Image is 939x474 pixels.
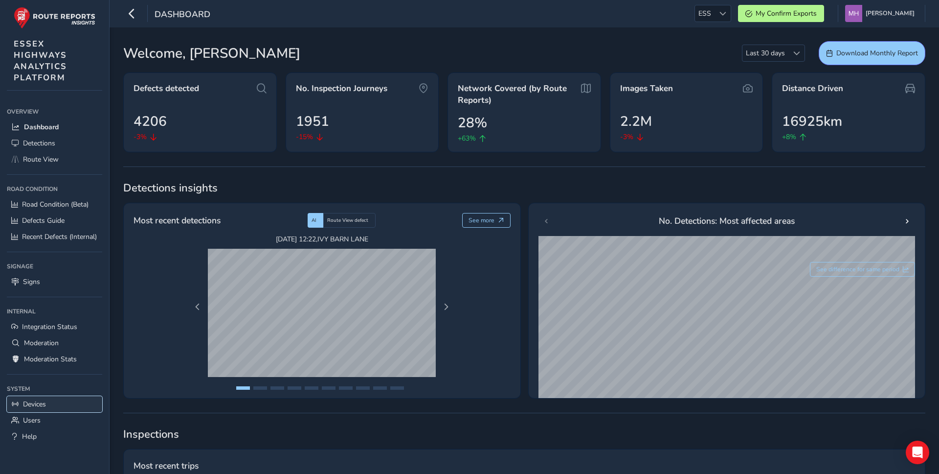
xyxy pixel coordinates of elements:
a: Dashboard [7,119,102,135]
div: Internal [7,304,102,319]
button: Download Monthly Report [819,41,925,65]
a: Recent Defects (Internal) [7,229,102,245]
span: Moderation Stats [24,355,77,364]
button: Page 6 [322,386,335,390]
div: Overview [7,104,102,119]
a: Moderation Stats [7,351,102,367]
a: Detections [7,135,102,151]
span: Users [23,416,41,425]
span: Route View defect [327,217,368,224]
span: Inspections [123,427,925,442]
span: 4206 [134,111,167,132]
button: Page 8 [356,386,370,390]
span: No. Inspection Journeys [296,83,387,95]
span: [DATE] 12:22 , IVY BARN LANE [208,235,436,244]
div: Route View defect [323,213,376,228]
button: Previous Page [191,300,204,314]
span: Welcome, [PERSON_NAME] [123,43,300,64]
span: Most recent trips [134,459,199,472]
a: Route View [7,151,102,167]
button: Page 10 [390,386,404,390]
img: diamond-layout [845,5,862,22]
span: Dashboard [155,8,210,22]
span: Moderation [24,338,59,348]
span: Last 30 days [742,45,788,61]
a: Road Condition (Beta) [7,196,102,213]
span: My Confirm Exports [756,9,817,18]
span: -15% [296,132,313,142]
button: Next Page [439,300,453,314]
a: Devices [7,396,102,412]
span: ESS [695,5,715,22]
span: Defects Guide [22,216,65,225]
span: -3% [134,132,147,142]
button: Page 1 [236,386,250,390]
a: Help [7,428,102,445]
span: Network Covered (by Route Reports) [458,83,577,106]
button: See difference for same period [810,262,916,277]
span: Distance Driven [782,83,843,95]
span: See difference for same period [816,265,899,273]
button: Page 2 [253,386,267,390]
span: Route View [23,155,59,164]
div: AI [308,213,323,228]
span: +8% [782,132,796,142]
div: Road Condition [7,182,102,196]
span: Signs [23,277,40,286]
span: 2.2M [620,111,652,132]
span: 16925km [782,111,842,132]
span: Devices [23,400,46,409]
span: Help [22,432,37,441]
a: Defects Guide [7,213,102,229]
div: Signage [7,259,102,274]
span: AI [312,217,316,224]
span: Recent Defects (Internal) [22,232,97,241]
span: [PERSON_NAME] [866,5,915,22]
span: 1951 [296,111,329,132]
span: 28% [458,113,487,133]
span: +63% [458,133,476,143]
a: Moderation [7,335,102,351]
span: Download Monthly Report [836,48,918,58]
button: Page 7 [339,386,353,390]
button: See more [462,213,511,228]
button: Page 4 [288,386,301,390]
span: Integration Status [22,322,77,332]
span: -3% [620,132,633,142]
span: Detections [23,139,55,148]
a: Integration Status [7,319,102,335]
button: Page 3 [270,386,284,390]
button: My Confirm Exports [738,5,824,22]
span: Images Taken [620,83,673,95]
a: Users [7,412,102,428]
a: Signs [7,274,102,290]
span: See more [469,216,494,224]
button: Page 5 [305,386,318,390]
span: No. Detections: Most affected areas [659,214,795,227]
span: Most recent detections [134,214,221,227]
div: System [7,381,102,396]
span: Detections insights [123,181,925,195]
div: Open Intercom Messenger [906,441,929,464]
span: Dashboard [24,122,59,132]
button: [PERSON_NAME] [845,5,918,22]
img: rr logo [14,7,95,29]
button: Page 9 [373,386,387,390]
span: Road Condition (Beta) [22,200,89,209]
span: ESSEX HIGHWAYS ANALYTICS PLATFORM [14,38,67,83]
span: Defects detected [134,83,199,95]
